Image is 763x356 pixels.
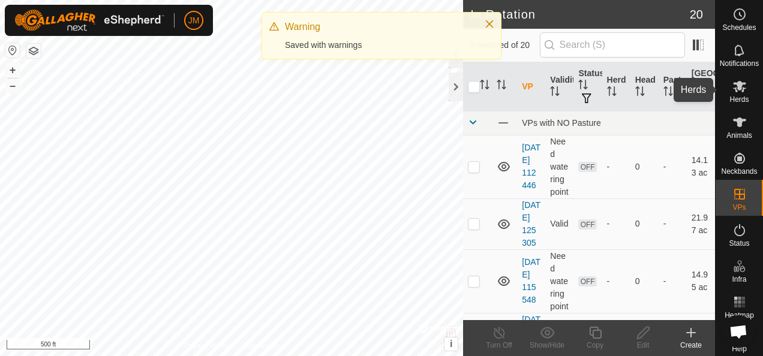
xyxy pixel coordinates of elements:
[729,96,749,103] span: Herds
[573,62,602,111] th: Status
[497,82,506,91] p-sorticon: Activate to sort
[5,43,20,58] button: Reset Map
[659,249,687,313] td: -
[522,143,540,190] a: [DATE] 112446
[523,340,571,351] div: Show/Hide
[607,88,617,98] p-sorticon: Activate to sort
[481,16,498,32] button: Close
[285,20,472,34] div: Warning
[607,161,626,173] div: -
[630,135,659,198] td: 0
[659,135,687,198] td: -
[722,315,755,348] div: Open chat
[659,62,687,111] th: Pasture
[726,132,752,139] span: Animals
[545,135,573,198] td: Need watering point
[184,340,229,351] a: Privacy Policy
[692,94,701,104] p-sorticon: Activate to sort
[480,82,489,91] p-sorticon: Activate to sort
[630,249,659,313] td: 0
[540,32,685,58] input: Search (S)
[578,82,588,91] p-sorticon: Activate to sort
[659,198,687,249] td: -
[571,340,619,351] div: Copy
[687,135,715,198] td: 14.13 ac
[545,249,573,313] td: Need watering point
[607,275,626,288] div: -
[687,198,715,249] td: 21.97 ac
[522,257,540,304] a: [DATE] 115548
[732,345,747,352] span: Help
[285,39,472,52] div: Saved with warnings
[444,337,458,351] button: i
[578,162,596,172] span: OFF
[244,340,279,351] a: Contact Us
[729,240,749,247] span: Status
[630,198,659,249] td: 0
[721,168,757,175] span: Neckbands
[607,218,626,230] div: -
[687,62,715,111] th: [GEOGRAPHIC_DATA] Area
[578,276,596,286] span: OFF
[635,88,645,98] p-sorticon: Activate to sort
[470,7,690,22] h2: In Rotation
[550,88,560,98] p-sorticon: Activate to sort
[578,219,596,230] span: OFF
[725,312,754,319] span: Heatmap
[732,204,746,211] span: VPs
[602,62,630,111] th: Herd
[619,340,667,351] div: Edit
[667,340,715,351] div: Create
[470,39,539,52] span: 0 selected of 20
[5,79,20,93] button: –
[522,200,540,248] a: [DATE] 125305
[188,14,200,27] span: JM
[450,339,452,349] span: i
[545,62,573,111] th: Validity
[475,340,523,351] div: Turn Off
[630,62,659,111] th: Head
[522,118,710,128] div: VPs with NO Pasture
[14,10,164,31] img: Gallagher Logo
[722,24,756,31] span: Schedules
[663,88,673,98] p-sorticon: Activate to sort
[545,198,573,249] td: Valid
[687,249,715,313] td: 14.95 ac
[26,44,41,58] button: Map Layers
[5,63,20,77] button: +
[690,5,703,23] span: 20
[732,276,746,283] span: Infra
[720,60,759,67] span: Notifications
[517,62,545,111] th: VP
